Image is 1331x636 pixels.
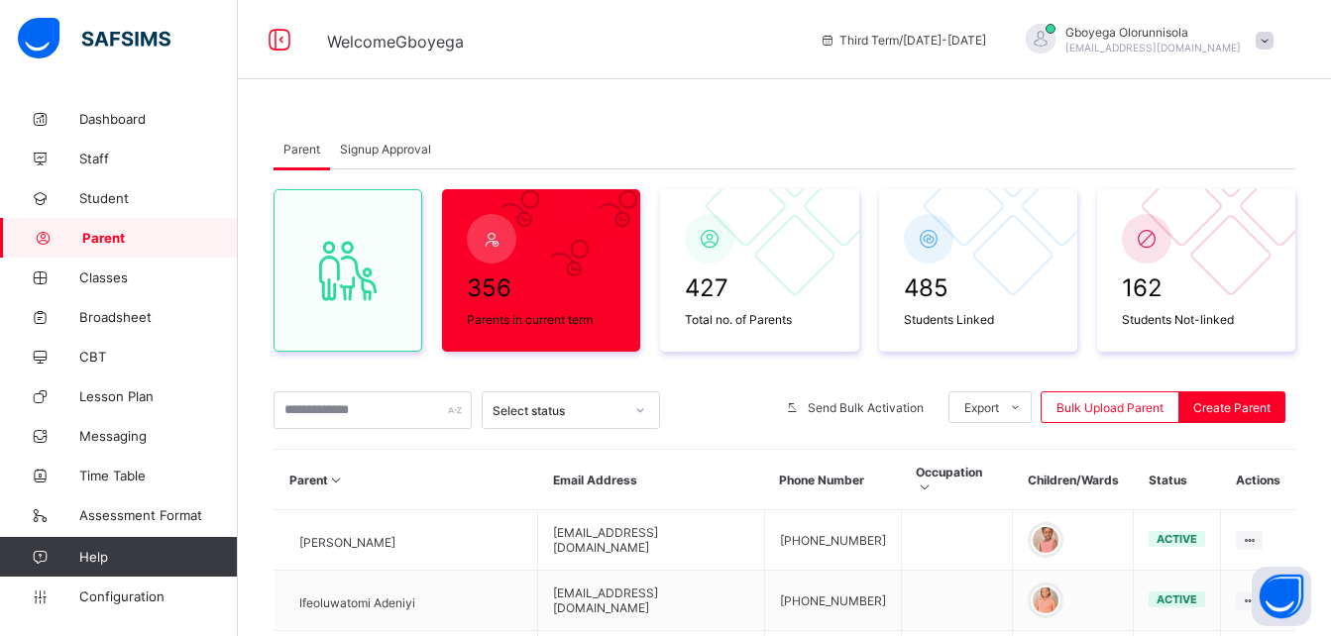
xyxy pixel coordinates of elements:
span: Classes [79,269,238,285]
td: [PHONE_NUMBER] [764,571,901,631]
span: Ifeoluwatomi Adeniyi [299,595,415,610]
span: [EMAIL_ADDRESS][DOMAIN_NAME] [1065,42,1241,53]
button: Open asap [1252,567,1311,626]
span: 162 [1122,273,1271,302]
div: Select status [493,403,623,418]
span: active [1157,532,1197,546]
span: Total no. of Parents [685,312,833,327]
span: Student [79,190,238,206]
span: Students Not-linked [1122,312,1271,327]
td: [EMAIL_ADDRESS][DOMAIN_NAME] [538,510,764,571]
span: session/term information [820,33,986,48]
span: Lesson Plan [79,388,238,404]
th: Parent [275,450,538,510]
span: Parent [82,230,238,246]
th: Children/Wards [1013,450,1134,510]
span: 485 [904,273,1053,302]
th: Phone Number [764,450,901,510]
span: Export [964,400,999,415]
span: Signup Approval [340,142,431,157]
span: Create Parent [1193,400,1271,415]
th: Status [1134,450,1221,510]
span: Time Table [79,468,238,483]
span: Messaging [79,428,238,444]
i: Sort in Ascending Order [916,479,933,494]
span: Parents in current term [467,312,615,327]
span: 356 [467,273,615,302]
span: Welcome Gboyega [327,32,464,52]
span: Broadsheet [79,309,238,325]
i: Sort in Ascending Order [328,473,345,487]
td: [EMAIL_ADDRESS][DOMAIN_NAME] [538,571,764,631]
img: safsims [18,18,170,59]
span: Configuration [79,588,237,604]
th: Email Address [538,450,764,510]
span: Dashboard [79,111,238,127]
span: 427 [685,273,833,302]
span: Send Bulk Activation [808,400,924,415]
span: [PERSON_NAME] [299,535,395,550]
th: Occupation [901,450,1013,510]
span: Help [79,549,237,565]
span: Bulk Upload Parent [1056,400,1164,415]
span: CBT [79,349,238,365]
th: Actions [1221,450,1295,510]
div: GboyegaOlorunnisola [1006,24,1283,56]
span: active [1157,592,1197,606]
span: Assessment Format [79,507,238,523]
span: Parent [283,142,320,157]
td: [PHONE_NUMBER] [764,510,901,571]
span: Students Linked [904,312,1053,327]
span: Gboyega Olorunnisola [1065,25,1241,40]
span: Staff [79,151,238,166]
